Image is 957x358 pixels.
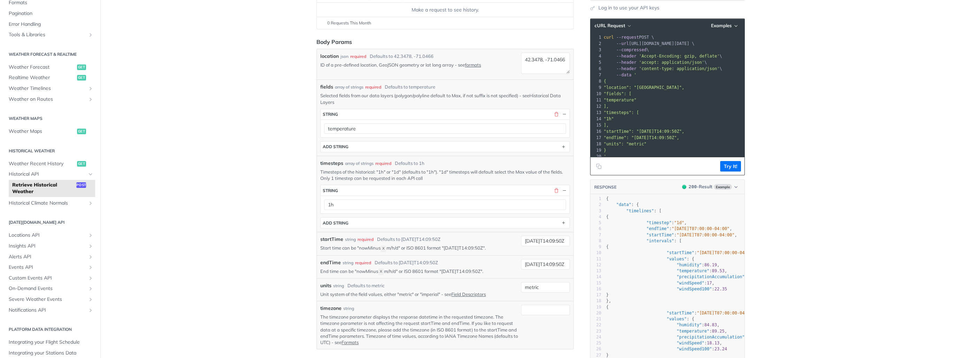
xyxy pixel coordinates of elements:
span: Realtime Weather [9,74,75,81]
button: ADD string [321,218,569,228]
a: Tools & LibrariesShow subpages for Tools & Libraries [5,30,95,40]
span: post [76,182,86,188]
div: 4 [590,53,602,59]
button: Hide [561,111,567,117]
span: "endTime" [646,226,669,231]
span: "intervals" [646,238,674,243]
span: "timestep" [646,220,672,225]
label: endTime [320,259,341,266]
span: } [606,353,608,358]
span: 23.24 [714,346,727,351]
label: location [320,53,339,60]
div: string [323,188,338,193]
span: 0 Requests This Month [327,20,371,26]
div: 8 [590,238,601,244]
span: Weather on Routes [9,96,86,103]
button: Show subpages for Insights API [88,243,93,249]
div: 15 [590,280,601,286]
span: "data" [616,202,631,207]
button: Show subpages for Events API [88,265,93,270]
a: formats [465,62,481,68]
a: Log in to use your API keys [598,4,659,12]
span: \ [604,47,649,52]
span: "timelines" [626,208,654,213]
button: Hide subpages for Historical API [88,172,93,177]
div: 18 [590,141,602,147]
span: "precipitationAccumulation" [676,274,744,279]
div: 6 [590,226,601,232]
span: : { [606,257,694,261]
span: "[DATE]T07:00:00-04:00" [697,311,755,315]
span: --data [616,73,631,77]
a: Notifications APIShow subpages for Notifications API [5,305,95,315]
button: ADD string [321,142,569,152]
div: Defaults to 1h [395,160,424,167]
span: "humidity" [676,322,702,327]
div: 5 [590,59,602,66]
span: \ [604,66,722,71]
a: Alerts APIShow subpages for Alerts API [5,252,95,262]
a: Insights APIShow subpages for Insights API [5,241,95,251]
button: 200200-ResultExample [679,183,741,190]
span: { [606,196,608,201]
span: 'Accept-Encoding: gzip, deflate' [639,54,719,59]
span: : , [606,281,714,285]
span: "1d" [674,220,684,225]
span: Weather Forecast [9,64,75,71]
div: Defaults to [DATE]T14:09:50Z [375,259,438,266]
div: 20 [590,310,601,316]
span: : , [606,335,752,340]
h2: Historical Weather [5,148,95,154]
a: Field Descriptors [451,291,486,297]
span: "location": "[GEOGRAPHIC_DATA]", [604,85,684,90]
a: Formats [342,340,359,345]
button: cURL Request [592,22,633,29]
a: Historical Data Layers [320,93,561,105]
button: Show subpages for On-Demand Events [88,286,93,291]
button: Delete [553,187,559,193]
span: get [77,64,86,70]
span: [URL][DOMAIN_NAME][DATE] \ [604,41,694,46]
button: Show subpages for Locations API [88,233,93,238]
label: startTime [320,236,343,243]
span: Example [714,184,732,190]
div: string [333,283,344,289]
span: "fields": [ [604,91,631,96]
a: Weather Mapsget [5,126,95,137]
a: Integrating your Flight Schedule [5,337,95,348]
span: : , [606,233,737,237]
div: required [350,53,366,60]
span: get [77,129,86,134]
div: 9 [590,244,601,250]
div: array of strings [345,160,374,167]
div: ADD string [323,144,349,149]
div: 20 [590,153,602,160]
span: Weather Recent History [9,160,75,167]
button: Examples [709,22,741,29]
div: 19 [590,304,601,310]
span: "timesteps": [ [604,110,639,115]
div: string [323,112,338,117]
span: { [606,214,608,219]
span: "windSpeed100" [676,287,712,291]
span: 'content-type: application/json' [639,66,719,71]
span: Severe Weather Events [9,296,86,303]
span: 22.35 [714,287,727,291]
a: Weather TimelinesShow subpages for Weather Timelines [5,83,95,94]
div: 8 [590,78,602,84]
span: Insights API [9,243,86,250]
span: Weather Maps [9,128,75,135]
span: : [606,346,727,351]
a: Historical APIHide subpages for Historical API [5,169,95,180]
div: 22 [590,322,601,328]
label: units [320,282,331,289]
div: 6 [590,66,602,72]
button: Show subpages for Notifications API [88,307,93,313]
span: "temperature" [604,98,636,102]
h2: Platform DATA integration [5,326,95,333]
h2: Weather Forecast & realtime [5,51,95,58]
div: required [365,84,381,90]
span: Weather Timelines [9,85,86,92]
span: \ [604,54,722,59]
a: Weather Recent Historyget [5,159,95,169]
